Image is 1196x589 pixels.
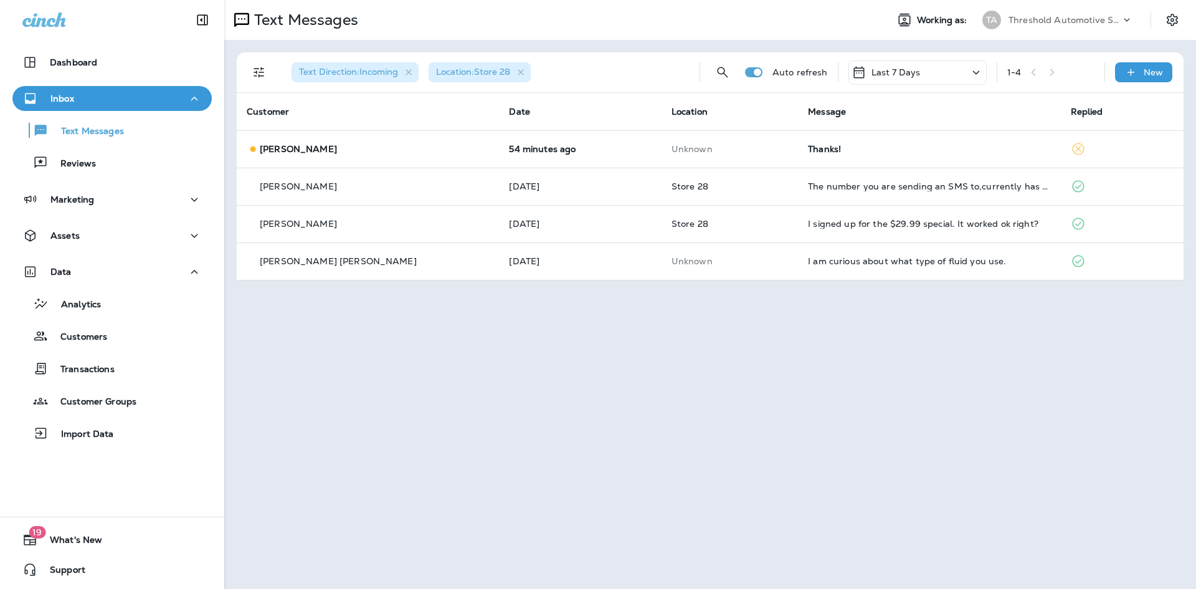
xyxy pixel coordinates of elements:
span: Replied [1071,106,1103,117]
button: Import Data [12,420,212,446]
div: I signed up for the $29.99 special. It worked ok right? [808,219,1050,229]
span: Location : Store 28 [436,66,510,77]
span: Location [672,106,708,117]
div: Text Direction:Incoming [292,62,419,82]
div: 1 - 4 [1007,67,1021,77]
span: Store 28 [672,181,708,192]
div: Thanks! [808,144,1050,154]
p: [PERSON_NAME] [260,144,337,154]
p: [PERSON_NAME] [PERSON_NAME] [260,256,417,266]
button: Text Messages [12,117,212,143]
button: Customer Groups [12,388,212,414]
p: Assets [50,231,80,241]
p: Text Messages [49,126,124,138]
p: Reviews [48,158,96,170]
button: Marketing [12,187,212,212]
p: Inbox [50,93,74,103]
p: Data [50,267,72,277]
button: Assets [12,223,212,248]
p: Customers [48,332,107,343]
p: Threshold Automotive Service dba Grease Monkey [1009,15,1121,25]
p: [PERSON_NAME] [260,219,337,229]
span: 19 [29,526,45,539]
button: Inbox [12,86,212,111]
span: Support [37,565,85,580]
p: Aug 17, 2025 05:38 PM [509,256,651,266]
button: Analytics [12,290,212,317]
p: Customer Groups [48,396,136,408]
button: Reviews [12,150,212,176]
p: Marketing [50,194,94,204]
p: Aug 23, 2025 12:07 PM [509,144,651,154]
p: Analytics [49,299,101,311]
p: Import Data [49,429,114,441]
p: [PERSON_NAME] [260,181,337,191]
p: Dashboard [50,57,97,67]
button: Customers [12,323,212,349]
span: Store 28 [672,218,708,229]
p: Transactions [48,364,115,376]
div: The number you are sending an SMS to,currently has no SMS capabilities. [808,181,1050,191]
span: Message [808,106,846,117]
span: Customer [247,106,289,117]
button: Data [12,259,212,284]
p: Aug 22, 2025 09:23 AM [509,181,651,191]
button: Transactions [12,355,212,381]
button: Filters [247,60,272,85]
span: Text Direction : Incoming [299,66,398,77]
p: New [1144,67,1163,77]
p: This customer does not have a last location and the phone number they messaged is not assigned to... [672,144,788,154]
div: Location:Store 28 [429,62,531,82]
button: Search Messages [710,60,735,85]
button: 19What's New [12,527,212,552]
p: Aug 18, 2025 05:16 PM [509,219,651,229]
p: Auto refresh [772,67,828,77]
span: Date [509,106,530,117]
span: Working as: [917,15,970,26]
span: What's New [37,535,102,550]
button: Support [12,557,212,582]
div: TA [982,11,1001,29]
p: Text Messages [249,11,358,29]
p: Last 7 Days [871,67,921,77]
button: Collapse Sidebar [185,7,220,32]
button: Dashboard [12,50,212,75]
div: I am curious about what type of fluid you use. [808,256,1050,266]
button: Settings [1161,9,1184,31]
p: This customer does not have a last location and the phone number they messaged is not assigned to... [672,256,788,266]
